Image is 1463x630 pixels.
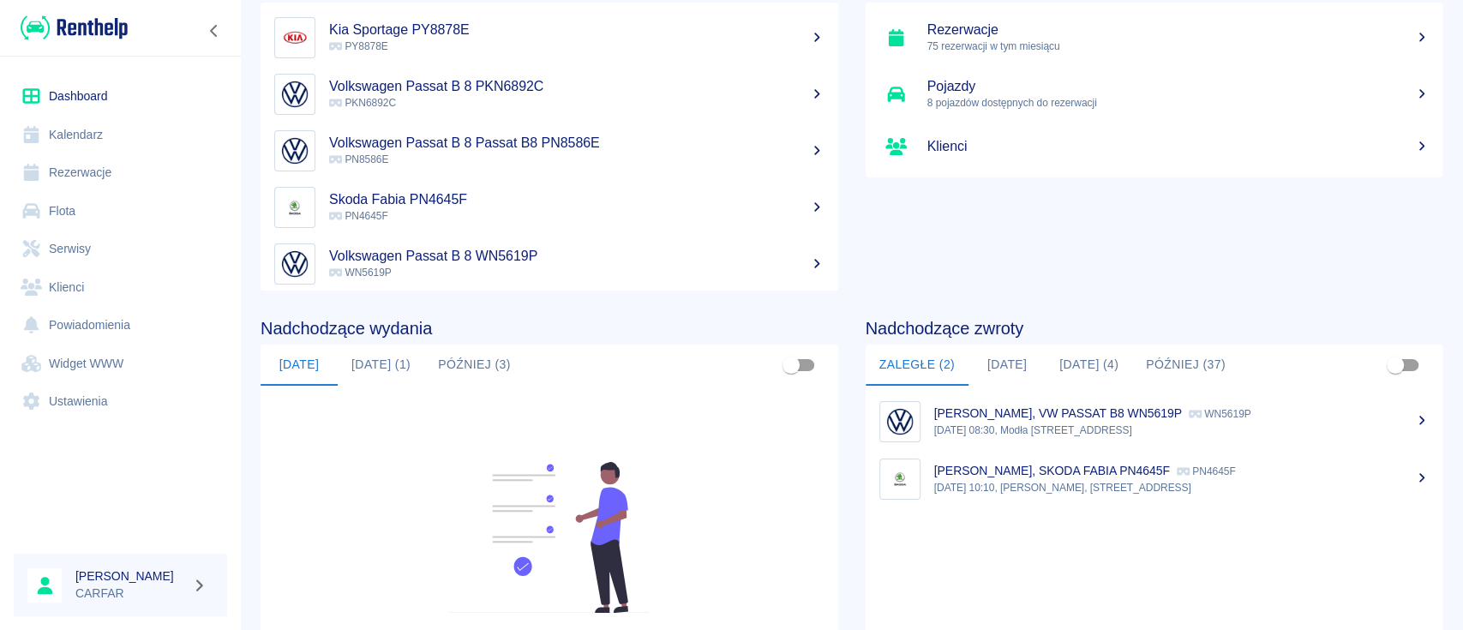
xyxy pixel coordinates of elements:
a: Flota [14,192,227,231]
p: [PERSON_NAME], SKODA FABIA PN4645F [934,464,1170,477]
a: Image[PERSON_NAME], VW PASSAT B8 WN5619P WN5619P[DATE] 08:30, Modła [STREET_ADDRESS] [866,393,1443,450]
a: Klienci [866,123,1443,171]
a: Pojazdy8 pojazdów dostępnych do rezerwacji [866,66,1443,123]
a: Rezerwacje75 rezerwacji w tym miesiącu [866,9,1443,66]
img: Image [884,405,916,438]
img: Image [279,78,311,111]
button: Zwiń nawigację [201,20,227,42]
p: WN5619P [1189,408,1251,420]
a: ImageKia Sportage PY8878E PY8878E [261,9,838,66]
a: Widget WWW [14,345,227,383]
img: Image [279,191,311,224]
button: [DATE] (1) [338,345,424,386]
a: Kalendarz [14,116,227,154]
button: [DATE] (4) [1046,345,1132,386]
a: ImageVolkswagen Passat B 8 WN5619P WN5619P [261,236,838,292]
span: Pokaż przypisane tylko do mnie [775,349,807,381]
a: ImageSkoda Fabia PN4645F PN4645F [261,179,838,236]
a: Rezerwacje [14,153,227,192]
span: PY8878E [329,40,388,52]
p: PN4645F [1177,465,1236,477]
a: ImageVolkswagen Passat B 8 Passat B8 PN8586E PN8586E [261,123,838,179]
img: Image [884,463,916,495]
a: Powiadomienia [14,306,227,345]
h5: Rezerwacje [927,21,1430,39]
button: Później (37) [1132,345,1239,386]
span: PKN6892C [329,97,396,109]
p: [DATE] 08:30, Modła [STREET_ADDRESS] [934,423,1430,438]
button: Później (3) [424,345,525,386]
a: Serwisy [14,230,227,268]
h5: Volkswagen Passat B 8 WN5619P [329,248,824,265]
h5: Klienci [927,138,1430,155]
h4: Nadchodzące wydania [261,318,838,339]
img: Image [279,248,311,280]
h4: Nadchodzące zwroty [866,318,1443,339]
button: [DATE] [968,345,1046,386]
h5: Volkswagen Passat B 8 PKN6892C [329,78,824,95]
img: Image [279,135,311,167]
button: [DATE] [261,345,338,386]
span: PN4645F [329,210,388,222]
a: Renthelp logo [14,14,128,42]
a: ImageVolkswagen Passat B 8 PKN6892C PKN6892C [261,66,838,123]
img: Image [279,21,311,54]
h5: Pojazdy [927,78,1430,95]
a: Ustawienia [14,382,227,421]
h5: Kia Sportage PY8878E [329,21,824,39]
h6: [PERSON_NAME] [75,567,185,585]
h5: Skoda Fabia PN4645F [329,191,824,208]
p: [PERSON_NAME], VW PASSAT B8 WN5619P [934,406,1182,420]
span: WN5619P [329,267,392,279]
a: Klienci [14,268,227,307]
p: 8 pojazdów dostępnych do rezerwacji [927,95,1430,111]
a: Image[PERSON_NAME], SKODA FABIA PN4645F PN4645F[DATE] 10:10, [PERSON_NAME], [STREET_ADDRESS] [866,450,1443,507]
a: Dashboard [14,77,227,116]
p: [DATE] 10:10, [PERSON_NAME], [STREET_ADDRESS] [934,480,1430,495]
img: Renthelp logo [21,14,128,42]
h5: Volkswagen Passat B 8 Passat B8 PN8586E [329,135,824,152]
span: Pokaż przypisane tylko do mnie [1379,349,1412,381]
span: PN8586E [329,153,388,165]
p: 75 rezerwacji w tym miesiącu [927,39,1430,54]
button: Zaległe (2) [866,345,968,386]
img: Fleet [439,462,660,613]
p: CARFAR [75,585,185,603]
